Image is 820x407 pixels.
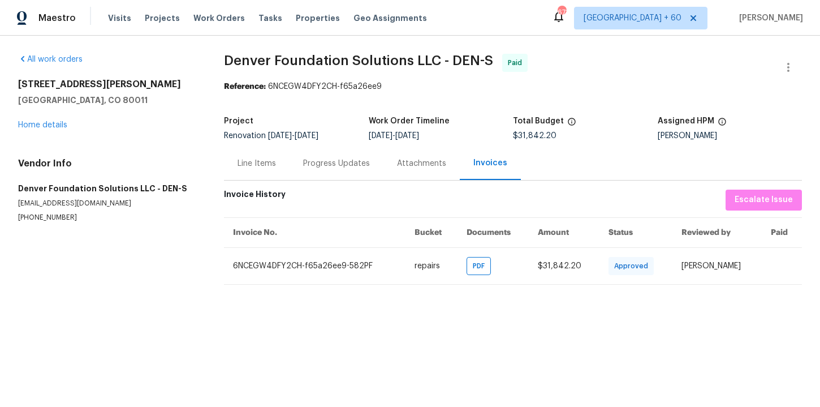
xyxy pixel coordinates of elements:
th: Documents [458,217,529,247]
b: Reference: [224,83,266,91]
h5: Total Budget [513,117,564,125]
th: Invoice No. [224,217,405,247]
span: Renovation [224,132,318,140]
h5: Work Order Timeline [369,117,450,125]
span: [GEOGRAPHIC_DATA] + 60 [584,12,681,24]
div: Attachments [397,158,446,169]
span: The hpm assigned to this work order. [718,117,727,132]
th: Amount [529,217,599,247]
div: 6NCEGW4DFY2CH-f65a26ee9 [224,81,802,92]
span: Tasks [258,14,282,22]
th: Bucket [405,217,458,247]
span: PDF [473,260,489,272]
div: 673 [558,7,566,18]
div: [PERSON_NAME] [658,132,802,140]
th: Reviewed by [672,217,761,247]
th: Status [599,217,672,247]
span: [DATE] [369,132,392,140]
p: [PHONE_NUMBER] [18,213,197,222]
div: Progress Updates [303,158,370,169]
span: Visits [108,12,131,24]
span: Denver Foundation Solutions LLC - DEN-S [224,54,493,67]
a: Home details [18,121,67,129]
h5: Project [224,117,253,125]
div: Invoices [473,157,507,169]
span: Geo Assignments [353,12,427,24]
span: Approved [614,260,653,272]
a: All work orders [18,55,83,63]
span: [DATE] [395,132,419,140]
div: Line Items [238,158,276,169]
button: Escalate Issue [726,190,802,211]
p: [EMAIL_ADDRESS][DOMAIN_NAME] [18,199,197,208]
h5: Denver Foundation Solutions LLC - DEN-S [18,183,197,194]
span: $31,842.20 [538,262,581,270]
span: Projects [145,12,180,24]
h5: Assigned HPM [658,117,714,125]
h2: [STREET_ADDRESS][PERSON_NAME] [18,79,197,90]
span: Work Orders [193,12,245,24]
span: [DATE] [295,132,318,140]
span: Paid [508,57,526,68]
h6: Invoice History [224,190,286,205]
span: - [369,132,419,140]
span: [DATE] [268,132,292,140]
span: The total cost of line items that have been proposed by Opendoor. This sum includes line items th... [567,117,576,132]
td: repairs [405,247,458,284]
td: [PERSON_NAME] [672,247,761,284]
span: [PERSON_NAME] [735,12,803,24]
span: - [268,132,318,140]
span: Maestro [38,12,76,24]
span: $31,842.20 [513,132,556,140]
h4: Vendor Info [18,158,197,169]
span: Properties [296,12,340,24]
th: Paid [762,217,802,247]
span: Escalate Issue [735,193,793,207]
h5: [GEOGRAPHIC_DATA], CO 80011 [18,95,197,106]
div: PDF [467,257,491,275]
td: 6NCEGW4DFY2CH-f65a26ee9-582PF [224,247,405,284]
